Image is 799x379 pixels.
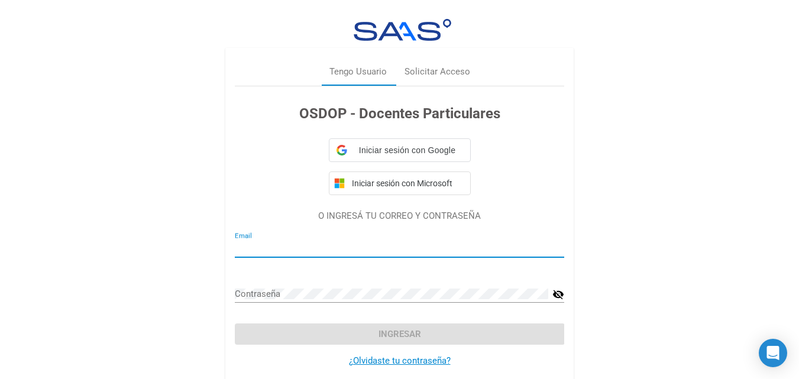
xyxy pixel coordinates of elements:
div: Iniciar sesión con Google [329,138,471,162]
span: Iniciar sesión con Microsoft [350,179,465,188]
mat-icon: visibility_off [552,287,564,302]
div: Solicitar Acceso [405,65,470,79]
p: O INGRESÁ TU CORREO Y CONTRASEÑA [235,209,564,223]
div: Tengo Usuario [329,65,387,79]
span: Ingresar [379,329,421,339]
span: Iniciar sesión con Google [352,144,463,157]
button: Iniciar sesión con Microsoft [329,171,471,195]
a: ¿Olvidaste tu contraseña? [349,355,451,366]
div: Open Intercom Messenger [759,339,787,367]
h3: OSDOP - Docentes Particulares [235,103,564,124]
button: Ingresar [235,323,564,345]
